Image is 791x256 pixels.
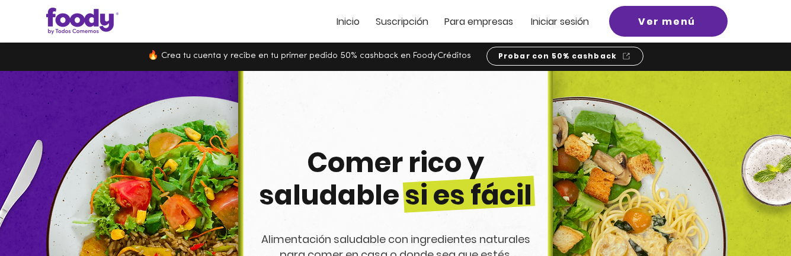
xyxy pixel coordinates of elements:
a: Iniciar sesión [531,17,589,27]
span: 🔥 Crea tu cuenta y recibe en tu primer pedido 50% cashback en FoodyCréditos [148,51,471,60]
a: Probar con 50% cashback [486,47,643,66]
a: Para empresas [444,17,513,27]
span: Comer rico y saludable si es fácil [259,144,532,214]
a: Inicio [337,17,360,27]
span: Suscripción [376,15,428,28]
a: Suscripción [376,17,428,27]
span: Iniciar sesión [531,15,589,28]
span: ra empresas [456,15,513,28]
span: Ver menú [638,14,696,29]
a: Ver menú [609,6,728,37]
span: Pa [444,15,456,28]
span: Probar con 50% cashback [498,51,617,61]
img: Logo_Foody V2.0.0 (3).png [46,8,119,34]
span: Inicio [337,15,360,28]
